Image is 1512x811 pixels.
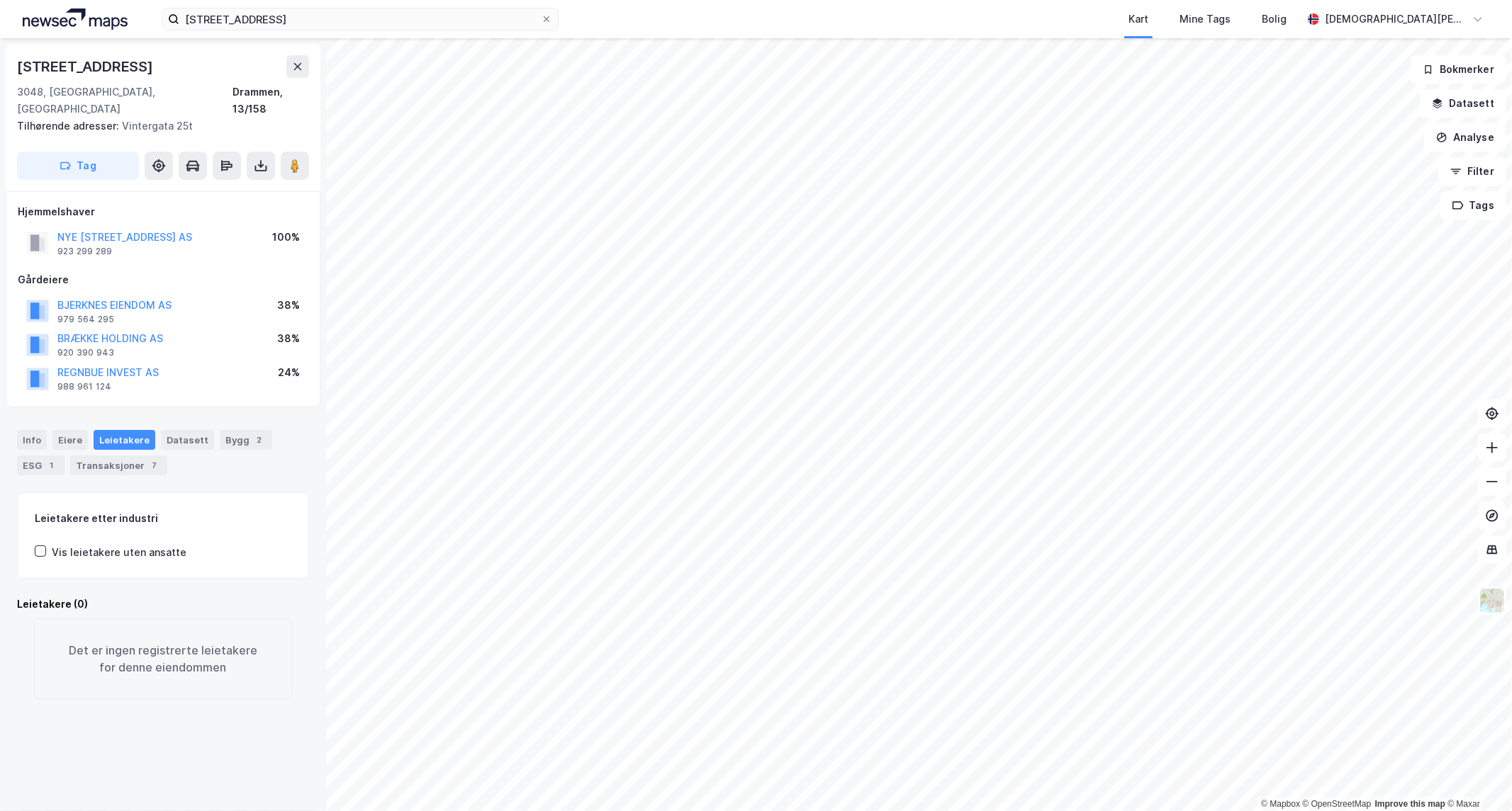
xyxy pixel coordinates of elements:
input: Søk på adresse, matrikkel, gårdeiere, leietakere eller personer [179,8,541,30]
div: 38% [277,297,300,314]
span: Tilhørende adresser: [17,120,122,132]
div: 1 [45,458,59,472]
div: Vis leietakere uten ansatte [52,544,186,561]
div: [STREET_ADDRESS] [17,55,156,78]
div: Leietakere (0) [17,596,309,613]
div: Bygg [220,430,272,450]
button: Filter [1438,157,1506,186]
div: [DEMOGRAPHIC_DATA][PERSON_NAME] [1325,11,1467,28]
div: Datasett [161,430,214,450]
button: Datasett [1420,89,1506,118]
a: Improve this map [1375,799,1445,809]
a: Mapbox [1261,799,1300,809]
div: 923 299 289 [57,246,112,257]
div: 2 [252,433,267,447]
div: Info [17,430,47,450]
img: Z [1479,587,1506,614]
button: Analyse [1424,123,1506,152]
img: logo.a4113a55bc3d86da70a041830d287a7e.svg [23,8,128,30]
div: 988 961 124 [57,381,111,392]
div: Eiere [52,430,88,450]
div: ESG [17,455,65,475]
div: Mine Tags [1180,11,1231,28]
div: Leietakere [94,430,155,450]
div: Kart [1129,11,1148,28]
div: Transaksjoner [70,455,167,475]
div: Hjemmelshaver [18,203,308,220]
div: 3048, [GEOGRAPHIC_DATA], [GEOGRAPHIC_DATA] [17,84,233,118]
div: 100% [272,229,300,246]
a: OpenStreetMap [1303,799,1372,809]
div: 7 [147,458,162,472]
div: Det er ingen registrerte leietakere for denne eiendommen [34,618,292,699]
button: Tags [1440,191,1506,220]
div: Gårdeiere [18,271,308,288]
div: 920 390 943 [57,347,114,358]
div: Leietakere etter industri [35,510,291,527]
div: Bolig [1262,11,1287,28]
button: Tag [17,152,139,180]
div: 38% [277,330,300,347]
iframe: Chat Widget [1441,743,1512,811]
div: Drammen, 13/158 [233,84,309,118]
div: Vintergata 25t [17,118,298,135]
div: 979 564 295 [57,314,114,325]
button: Bokmerker [1411,55,1506,84]
div: 24% [278,364,300,381]
div: Kontrollprogram for chat [1441,743,1512,811]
